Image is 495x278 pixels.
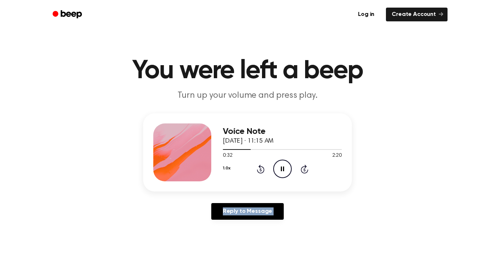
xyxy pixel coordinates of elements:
a: Beep [47,8,88,22]
button: 1.0x [223,162,230,174]
h3: Voice Note [223,127,342,136]
span: 2:20 [332,152,342,160]
h1: You were left a beep [62,58,433,84]
a: Create Account [386,8,448,21]
span: [DATE] · 11:15 AM [223,138,274,144]
a: Log in [351,6,382,23]
span: 0:32 [223,152,232,160]
a: Reply to Message [211,203,284,220]
p: Turn up your volume and press play. [108,90,387,102]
